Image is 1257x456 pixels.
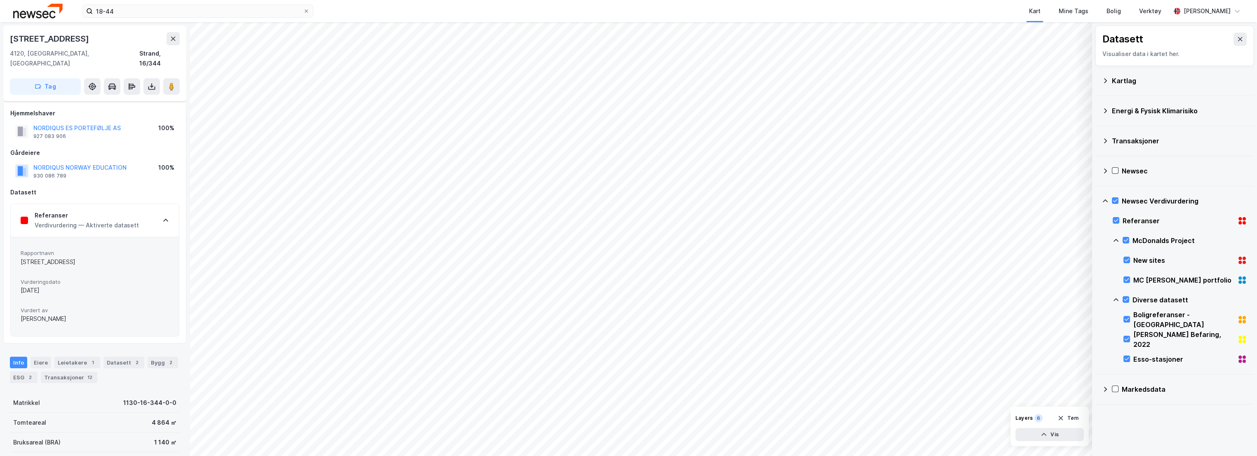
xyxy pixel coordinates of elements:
div: New sites [1133,255,1234,265]
div: Newsec Verdivurdering [1122,196,1247,206]
div: [STREET_ADDRESS] [21,257,169,267]
div: Strand, 16/344 [139,49,180,68]
div: Newsec [1122,166,1247,176]
span: Rapportnavn [21,250,169,257]
div: Verdivurdering — Aktiverte datasett [35,220,139,230]
div: Tomteareal [13,418,46,428]
div: Datasett [1102,33,1143,46]
div: 930 086 789 [33,173,66,179]
input: Søk på adresse, matrikkel, gårdeiere, leietakere eller personer [93,5,303,17]
div: Gårdeiere [10,148,179,158]
span: Vurderingsdato [21,278,169,285]
div: McDonalds Project [1132,236,1247,246]
div: Datasett [103,357,144,368]
div: ESG [10,372,38,383]
span: Vurdert av [21,307,169,314]
div: Kontrollprogram for chat [1216,416,1257,456]
div: Bolig [1107,6,1121,16]
div: [DATE] [21,285,169,295]
div: 1 140 ㎡ [154,437,176,447]
div: Eiere [31,357,51,368]
div: 12 [86,373,94,381]
div: 4 864 ㎡ [152,418,176,428]
div: 1130-16-344-0-0 [123,398,176,408]
div: 927 083 906 [33,133,66,140]
button: Tøm [1052,412,1084,425]
button: Tag [10,78,81,95]
div: Transaksjoner [1112,136,1247,146]
button: Vis [1015,428,1084,441]
div: Markedsdata [1122,384,1247,394]
iframe: Chat Widget [1216,416,1257,456]
div: 4120, [GEOGRAPHIC_DATA], [GEOGRAPHIC_DATA] [10,49,139,68]
div: Visualiser data i kartet her. [1102,49,1247,59]
div: Boligreferanser - [GEOGRAPHIC_DATA] [1133,310,1234,330]
div: Kart [1029,6,1041,16]
div: Hjemmelshaver [10,108,179,118]
div: 100% [158,163,174,173]
div: [STREET_ADDRESS] [10,32,91,45]
div: Diverse datasett [1132,295,1247,305]
div: [PERSON_NAME] [21,314,169,324]
div: Matrikkel [13,398,40,408]
div: Leietakere [54,357,100,368]
div: Esso-stasjoner [1133,354,1234,364]
div: Mine Tags [1059,6,1088,16]
div: MC [PERSON_NAME] portfolio [1133,275,1234,285]
div: Transaksjoner [41,372,97,383]
div: Energi & Fysisk Klimarisiko [1112,106,1247,116]
div: 6 [1034,414,1043,422]
div: Layers [1015,415,1033,421]
div: [PERSON_NAME] Befaring, 2022 [1133,330,1234,349]
div: 100% [158,123,174,133]
div: Kartlag [1112,76,1247,86]
div: Verktøy [1139,6,1161,16]
div: [PERSON_NAME] [1184,6,1231,16]
img: newsec-logo.f6e21ccffca1b3a03d2d.png [13,4,63,18]
div: Bruksareal (BRA) [13,437,61,447]
div: Bygg [148,357,178,368]
div: Referanser [35,210,139,220]
div: Datasett [10,187,179,197]
div: 1 [89,358,97,367]
div: 2 [167,358,175,367]
div: 2 [133,358,141,367]
div: Info [10,357,27,368]
div: Referanser [1123,216,1234,226]
div: 2 [26,373,34,381]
